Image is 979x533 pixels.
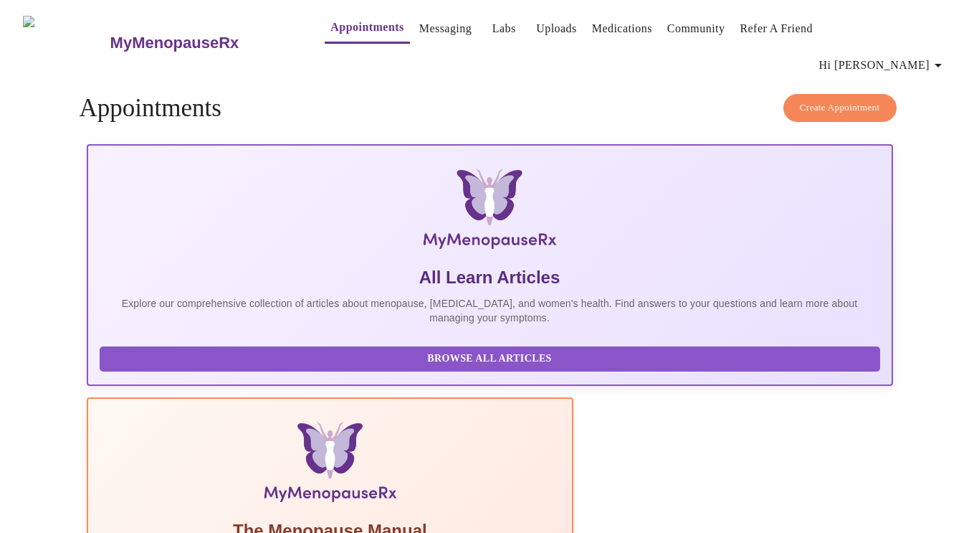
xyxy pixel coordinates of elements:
a: Community [667,19,725,39]
button: Appointments [325,13,409,44]
button: Refer a Friend [734,14,818,43]
button: Messaging [414,14,477,43]
a: Appointments [330,17,403,37]
button: Hi [PERSON_NAME] [813,51,952,80]
h3: MyMenopauseRx [110,34,239,52]
button: Browse All Articles [100,346,880,372]
p: Explore our comprehensive collection of articles about menopause, [MEDICAL_DATA], and women's hea... [100,296,880,325]
span: Browse All Articles [114,350,866,368]
a: Browse All Articles [100,352,884,364]
img: MyMenopauseRx Logo [220,169,758,255]
img: MyMenopauseRx Logo [23,16,108,70]
a: Messaging [419,19,472,39]
img: Menopause Manual [173,422,487,508]
button: Medications [586,14,658,43]
a: Medications [592,19,652,39]
a: Refer a Friend [740,19,813,39]
h5: All Learn Articles [100,266,880,289]
button: Community [662,14,731,43]
span: Hi [PERSON_NAME] [819,55,947,75]
button: Create Appointment [783,94,897,122]
a: Labs [492,19,516,39]
a: Uploads [536,19,577,39]
span: Create Appointment [800,100,880,116]
button: Labs [481,14,527,43]
a: MyMenopauseRx [108,18,296,68]
button: Uploads [530,14,583,43]
h4: Appointments [80,94,900,123]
